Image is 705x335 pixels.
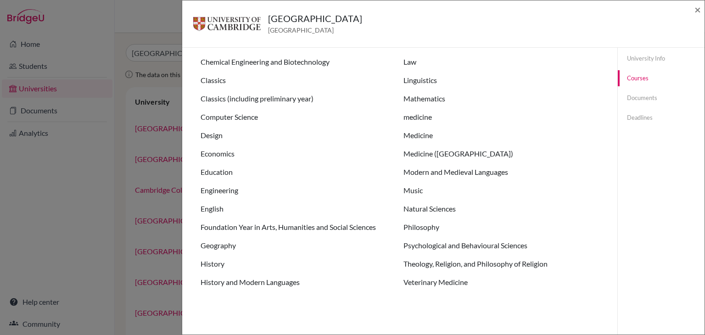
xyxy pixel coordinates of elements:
img: gb_c05_6rwmccpz.png [193,11,261,36]
li: Veterinary Medicine [403,277,599,288]
li: Medicine ([GEOGRAPHIC_DATA]) [403,148,599,159]
li: Engineering [201,185,396,196]
li: Chemical Engineering and Biotechnology [201,56,396,67]
li: Classics [201,75,396,86]
li: Mathematics [403,93,599,104]
li: Psychological and Behavioural Sciences [403,240,599,251]
li: History and Modern Languages [201,277,396,288]
li: Education [201,167,396,178]
a: Courses [618,70,705,86]
li: History [201,258,396,269]
li: Law [403,56,599,67]
h5: [GEOGRAPHIC_DATA] [268,11,362,25]
li: Linguistics [403,75,599,86]
li: Design [201,130,396,141]
li: Computer Science [201,112,396,123]
button: Close [694,4,701,15]
a: Deadlines [618,110,705,126]
li: Geography [201,240,396,251]
span: [GEOGRAPHIC_DATA] [268,25,362,35]
li: Medicine [403,130,599,141]
li: Foundation Year in Arts, Humanities and Social Sciences [201,222,396,233]
span: × [694,3,701,16]
li: Economics [201,148,396,159]
li: Theology, Religion, and Philosophy of Religion [403,258,599,269]
a: Documents [618,90,705,106]
li: medicine [403,112,599,123]
a: University info [618,50,705,67]
li: Modern and Medieval Languages [403,167,599,178]
li: English [201,203,396,214]
li: Classics (including preliminary year) [201,93,396,104]
li: Natural Sciences [403,203,599,214]
li: Philosophy [403,222,599,233]
li: Music [403,185,599,196]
